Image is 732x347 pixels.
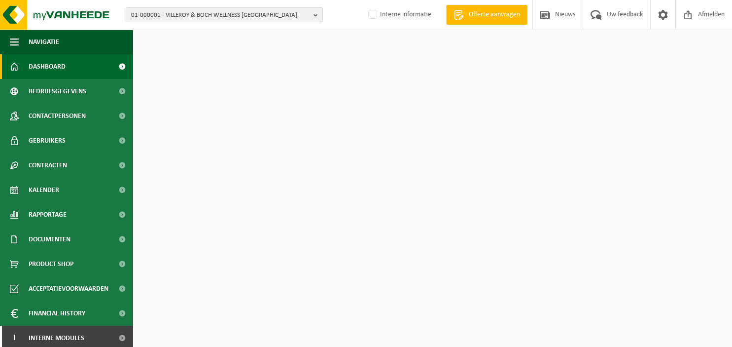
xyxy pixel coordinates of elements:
span: Contactpersonen [29,104,86,128]
span: Product Shop [29,252,73,276]
span: Dashboard [29,54,66,79]
span: Acceptatievoorwaarden [29,276,108,301]
a: Offerte aanvragen [446,5,527,25]
span: Offerte aanvragen [466,10,523,20]
button: 01-000001 - VILLEROY & BOCH WELLNESS [GEOGRAPHIC_DATA] [126,7,323,22]
span: Financial History [29,301,85,326]
span: Contracten [29,153,67,178]
span: Rapportage [29,202,67,227]
span: Documenten [29,227,70,252]
span: Gebruikers [29,128,66,153]
span: Kalender [29,178,59,202]
span: Navigatie [29,30,59,54]
span: 01-000001 - VILLEROY & BOCH WELLNESS [GEOGRAPHIC_DATA] [131,8,310,23]
span: Bedrijfsgegevens [29,79,86,104]
label: Interne informatie [366,7,431,22]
